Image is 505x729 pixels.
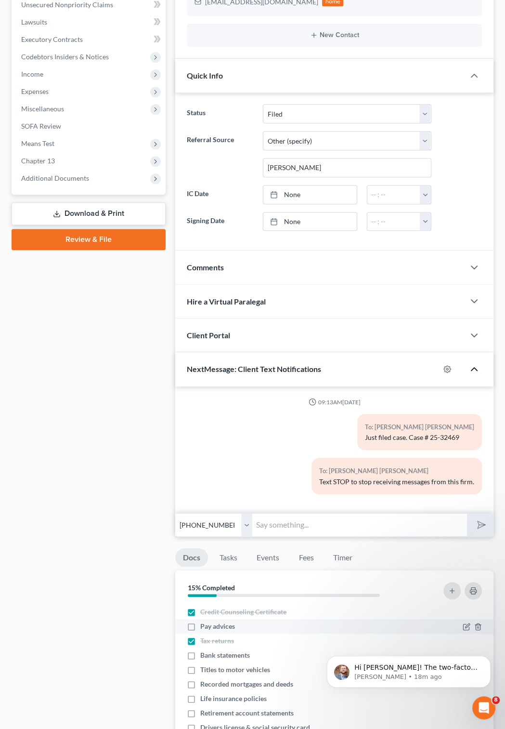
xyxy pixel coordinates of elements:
[263,159,430,177] input: Other Referral Source
[200,679,293,689] span: Recorded mortgages and deeds
[319,465,474,477] div: To: [PERSON_NAME] [PERSON_NAME]
[182,212,258,231] label: Signing Date
[187,263,224,272] span: Comments
[21,105,64,113] span: Miscellaneous
[187,71,223,80] span: Quick Info
[187,297,266,306] span: Hire a Virtual Paralegal
[175,548,208,567] a: Docs
[13,13,166,31] a: Lawsuits
[187,331,230,340] span: Client Portal
[249,548,287,567] a: Events
[21,174,89,182] span: Additional Documents
[200,636,234,646] span: Tax returns
[319,477,474,487] div: Text STOP to stop receiving messages from this firm.
[200,622,235,631] span: Pay advices
[187,364,321,373] span: NextMessage: Client Text Notifications
[252,513,466,537] input: Say something...
[200,607,286,617] span: Credit Counseling Certificate
[21,53,109,61] span: Codebtors Insiders & Notices
[194,31,474,39] button: New Contact
[200,650,250,660] span: Bank statements
[182,104,258,123] label: Status
[365,433,474,442] div: Just filed case. Case # 25-32469
[365,422,474,433] div: To: [PERSON_NAME] [PERSON_NAME]
[42,28,166,170] span: Hi [PERSON_NAME]! The two-factor authentication email should be coming through to you quicker tha...
[21,139,54,147] span: Means Test
[492,696,500,704] span: 8
[21,35,83,43] span: Executory Contracts
[200,665,270,675] span: Titles to motor vehicles
[182,131,258,177] label: Referral Source
[21,122,61,130] span: SOFA Review
[188,583,235,592] strong: 15% Completed
[187,398,482,406] div: 09:13AM[DATE]
[13,118,166,135] a: SOFA Review
[12,229,166,250] a: Review & File
[200,708,294,718] span: Retirement account statements
[367,186,420,204] input: -- : --
[42,37,166,46] p: Message from James, sent 18m ago
[472,696,495,719] iframe: Intercom live chat
[367,212,420,231] input: -- : --
[263,186,356,204] a: None
[312,636,505,703] iframe: Intercom notifications message
[21,0,113,9] span: Unsecured Nonpriority Claims
[21,70,43,78] span: Income
[291,548,322,567] a: Fees
[21,157,55,165] span: Chapter 13
[263,212,356,231] a: None
[182,185,258,204] label: IC Date
[21,87,49,95] span: Expenses
[13,31,166,48] a: Executory Contracts
[12,202,166,225] a: Download & Print
[212,548,245,567] a: Tasks
[325,548,360,567] a: Timer
[21,18,47,26] span: Lawsuits
[200,694,267,703] span: Life insurance policies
